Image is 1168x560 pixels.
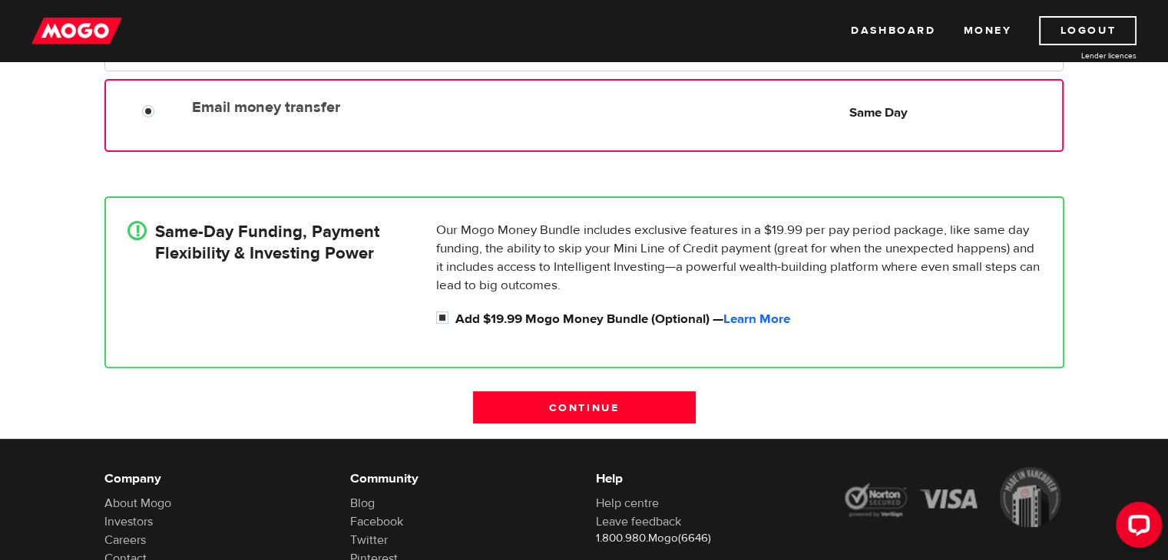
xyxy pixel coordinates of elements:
a: Leave feedback [596,514,681,529]
b: Same Day [849,104,907,121]
a: Dashboard [851,16,935,45]
a: Money [963,16,1011,45]
a: Lender licences [1021,50,1137,61]
h4: Same-Day Funding, Payment Flexibility & Investing Power [155,221,379,264]
a: Twitter [350,532,388,548]
label: Email money transfer [192,98,544,117]
a: Blog [350,496,375,511]
iframe: LiveChat chat widget [1103,496,1168,560]
p: 1.800.980.Mogo(6646) [596,531,819,546]
a: Help centre [596,496,659,511]
a: Logout [1039,16,1137,45]
p: Our Mogo Money Bundle includes exclusive features in a $19.99 per pay period package, like same d... [436,221,1041,295]
a: Learn More [723,311,790,328]
a: Facebook [350,514,403,529]
img: legal-icons-92a2ffecb4d32d839781d1b4e4802d7b.png [842,467,1064,527]
input: Continue [473,391,696,423]
input: Add $19.99 Mogo Money Bundle (Optional) &mdash; <a id="loan_application_mini_bundle_learn_more" h... [436,310,455,329]
div: ! [127,221,147,240]
img: mogo_logo-11ee424be714fa7cbb0f0f49df9e16ec.png [31,16,122,45]
h6: Community [350,469,573,488]
h6: Company [104,469,327,488]
label: Add $19.99 Mogo Money Bundle (Optional) — [455,310,1041,328]
a: Careers [104,532,146,548]
a: About Mogo [104,496,171,511]
a: Investors [104,514,153,529]
h6: Help [596,469,819,488]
